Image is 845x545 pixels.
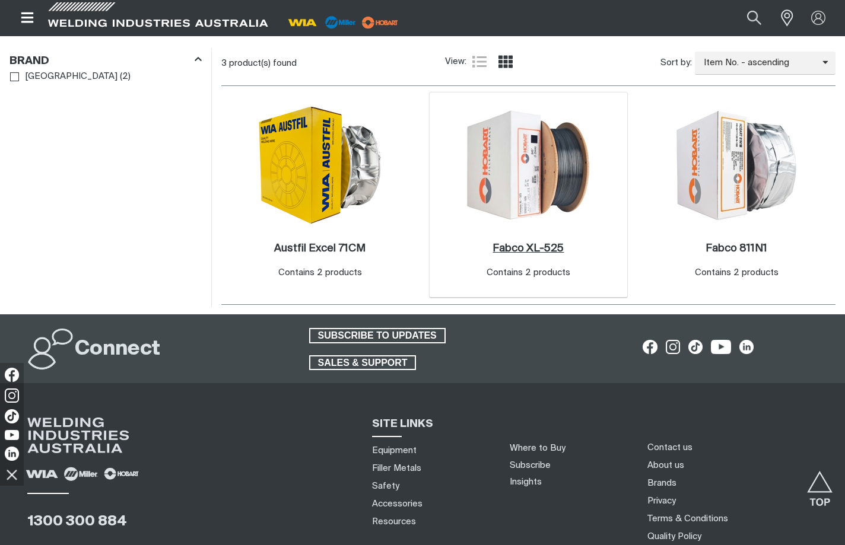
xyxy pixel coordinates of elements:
a: Insights [510,477,542,486]
img: Instagram [5,388,19,403]
div: 3 [221,58,445,69]
img: hide socials [2,464,22,485]
a: List view [472,55,487,69]
div: Contains 2 products [487,266,570,280]
span: ( 2 ) [120,70,131,84]
img: Fabco XL-525 [465,101,592,228]
a: Equipment [372,444,417,457]
a: Quality Policy [647,530,701,543]
ul: Brand [10,69,201,85]
img: Fabco 811N1 [673,108,800,222]
a: Resources [372,515,416,528]
h2: Austfil Excel 71CM [274,243,366,254]
div: Brand [9,52,202,68]
span: [GEOGRAPHIC_DATA] [25,70,117,84]
span: SALES & SUPPORT [310,355,415,371]
a: Austfil Excel 71CM [274,242,366,256]
h2: Connect [75,336,160,362]
a: Privacy [647,495,676,507]
span: product(s) found [229,59,297,68]
img: LinkedIn [5,447,19,461]
img: miller [358,14,402,31]
a: Contact us [647,441,692,454]
a: About us [647,459,684,471]
a: [GEOGRAPHIC_DATA] [10,69,117,85]
a: Safety [372,480,399,492]
button: Search products [734,5,774,31]
div: Contains 2 products [278,266,362,280]
a: Filler Metals [372,462,421,474]
div: Contains 2 products [695,266,779,280]
h2: Fabco 811N1 [706,243,767,254]
span: View: [445,55,466,69]
h3: Brand [9,55,49,68]
img: Austfil Excel 71CM [256,104,383,226]
a: 1300 300 884 [27,514,127,528]
a: Brands [647,477,676,489]
h2: Fabco XL-525 [493,243,564,254]
a: SALES & SUPPORT [309,355,417,371]
span: SITE LINKS [372,419,433,429]
aside: Filters [9,48,202,85]
a: Subscribe [510,461,551,470]
button: Scroll to top [806,471,833,498]
span: Sort by: [660,56,692,70]
span: Item No. - ascending [695,56,822,70]
a: Accessories [372,498,422,510]
img: TikTok [5,409,19,423]
img: YouTube [5,430,19,440]
input: Product name or item number... [719,5,774,31]
a: Terms & Conditions [647,512,728,525]
section: Product list controls [221,48,836,78]
a: Fabco 811N1 [706,242,767,256]
a: SUBSCRIBE TO UPDATES [309,328,446,343]
a: miller [358,18,402,27]
a: Fabco XL-525 [493,242,564,256]
span: SUBSCRIBE TO UPDATES [310,328,444,343]
img: Facebook [5,368,19,382]
a: Where to Buy [510,444,566,452]
nav: Sitemap [367,441,495,530]
nav: Footer [643,438,840,545]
